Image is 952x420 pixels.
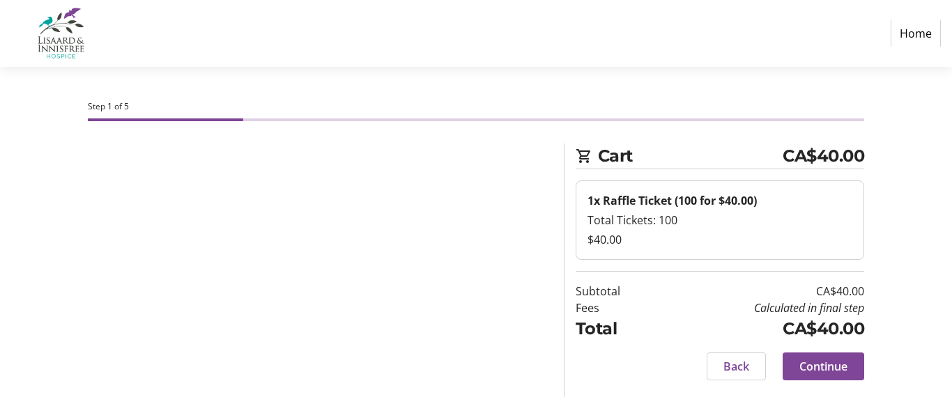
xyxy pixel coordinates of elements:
div: Total Tickets: 100 [588,212,852,228]
span: Continue [799,358,847,375]
a: Home [891,20,941,47]
td: Calculated in final step [659,300,864,316]
td: Total [576,316,659,341]
span: Back [723,358,749,375]
span: CA$40.00 [783,143,864,169]
td: Fees [576,300,659,316]
strong: 1x Raffle Ticket (100 for $40.00) [588,193,757,208]
td: CA$40.00 [659,316,864,341]
td: CA$40.00 [659,283,864,300]
button: Continue [783,352,864,380]
img: Lisaard & Innisfree Hospice's Logo [11,6,110,61]
div: Step 1 of 5 [88,100,864,113]
td: Subtotal [576,283,659,300]
div: $40.00 [588,231,852,248]
button: Back [707,352,766,380]
span: Cart [598,143,783,169]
